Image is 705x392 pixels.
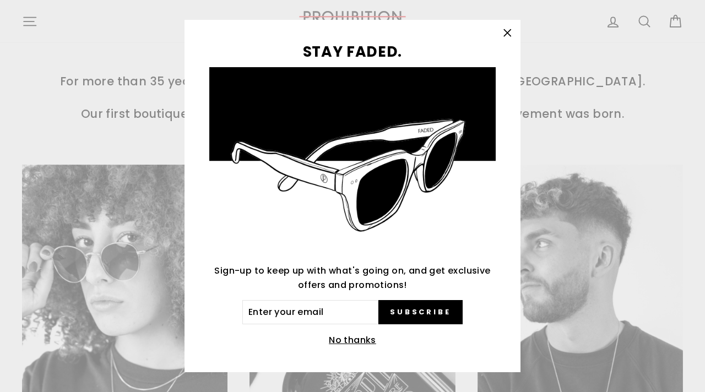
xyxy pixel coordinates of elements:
[209,264,496,292] p: Sign-up to keep up with what's going on, and get exclusive offers and promotions!
[209,45,496,59] h3: STAY FADED.
[326,333,379,348] button: No thanks
[378,300,463,324] button: Subscribe
[390,307,451,317] span: Subscribe
[242,300,378,324] input: Enter your email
